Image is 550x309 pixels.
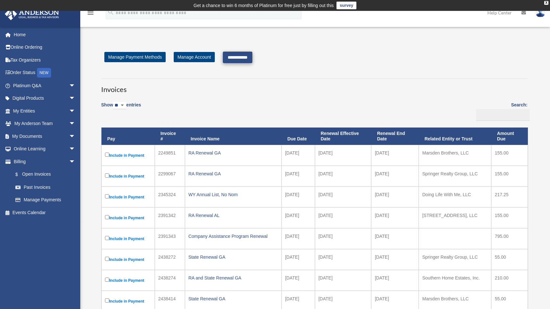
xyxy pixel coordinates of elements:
td: 2249851 [155,145,185,166]
a: My Anderson Teamarrow_drop_down [4,117,85,130]
a: Manage Payment Methods [104,52,166,62]
div: RA Renewal AL [188,211,278,220]
td: 210.00 [491,270,528,291]
td: 155.00 [491,145,528,166]
span: arrow_drop_down [69,155,82,168]
td: [STREET_ADDRESS], LLC [419,207,491,228]
td: [DATE] [315,228,371,249]
td: [DATE] [282,207,315,228]
td: [DATE] [315,270,371,291]
span: arrow_drop_down [69,117,82,130]
td: 2299067 [155,166,185,187]
label: Include in Payment [105,172,151,180]
i: search [107,9,114,16]
span: arrow_drop_down [69,104,82,118]
td: 2345324 [155,187,185,207]
div: RA Renewal GA [188,169,278,178]
a: Tax Organizers [4,54,85,66]
td: 2391343 [155,228,185,249]
td: Doing Life With Me, LLC [419,187,491,207]
label: Include in Payment [105,297,151,305]
label: Include in Payment [105,214,151,222]
label: Include in Payment [105,151,151,159]
input: Search: [476,109,530,121]
td: Marsden Brothers, LLC [419,145,491,166]
td: Springer Realty Group, LLC [419,249,491,270]
td: [DATE] [282,187,315,207]
label: Include in Payment [105,193,151,201]
td: [DATE] [315,166,371,187]
td: [DATE] [282,166,315,187]
span: arrow_drop_down [69,79,82,92]
a: Digital Productsarrow_drop_down [4,92,85,105]
th: Invoice Name: activate to sort column ascending [185,128,282,145]
input: Include in Payment [105,173,109,178]
div: WY Annual List, No Nom [188,190,278,199]
a: $Open Invoices [9,168,79,181]
label: Search: [474,101,528,121]
a: Past Invoices [9,181,82,194]
th: Pay: activate to sort column descending [101,128,155,145]
td: [DATE] [282,145,315,166]
div: Company Assistance Program Renewal [188,232,278,241]
td: 155.00 [491,166,528,187]
a: Billingarrow_drop_down [4,155,82,168]
td: [DATE] [315,249,371,270]
h3: Invoices [101,79,528,95]
input: Include in Payment [105,257,109,261]
th: Renewal Effective Date: activate to sort column ascending [315,128,371,145]
td: [DATE] [315,207,371,228]
td: 795.00 [491,228,528,249]
td: [DATE] [282,249,315,270]
div: NEW [37,68,51,78]
a: Order StatusNEW [4,66,85,79]
input: Include in Payment [105,215,109,219]
td: 2438272 [155,249,185,270]
a: Manage Account [174,52,215,62]
td: 155.00 [491,207,528,228]
td: 217.25 [491,187,528,207]
div: Get a chance to win 6 months of Platinum for free just by filling out this [194,2,334,9]
input: Include in Payment [105,194,109,198]
a: Online Learningarrow_drop_down [4,143,85,155]
img: User Pic [536,8,545,17]
label: Include in Payment [105,255,151,263]
input: Include in Payment [105,236,109,240]
td: [DATE] [315,145,371,166]
td: [DATE] [371,187,419,207]
input: Include in Payment [105,278,109,282]
td: [DATE] [371,228,419,249]
td: [DATE] [282,228,315,249]
input: Include in Payment [105,298,109,303]
td: [DATE] [371,145,419,166]
div: State Renewal GA [188,294,278,303]
th: Invoice #: activate to sort column ascending [155,128,185,145]
a: My Documentsarrow_drop_down [4,130,85,143]
td: 2438274 [155,270,185,291]
td: [DATE] [371,249,419,270]
div: close [544,1,548,5]
a: Online Ordering [4,41,85,54]
a: survey [336,2,356,9]
td: 55.00 [491,249,528,270]
th: Due Date: activate to sort column ascending [282,128,315,145]
td: Southern Home Estates, Inc. [419,270,491,291]
span: $ [19,171,22,179]
th: Renewal End Date: activate to sort column ascending [371,128,419,145]
label: Include in Payment [105,235,151,243]
td: [DATE] [315,187,371,207]
td: [DATE] [371,270,419,291]
label: Include in Payment [105,276,151,284]
span: arrow_drop_down [69,143,82,156]
select: Showentries [113,102,126,109]
td: [DATE] [282,270,315,291]
img: Anderson Advisors Platinum Portal [3,8,61,20]
th: Related Entity or Trust: activate to sort column ascending [419,128,491,145]
div: RA and State Renewal GA [188,273,278,282]
input: Include in Payment [105,153,109,157]
a: Platinum Q&Aarrow_drop_down [4,79,85,92]
span: arrow_drop_down [69,130,82,143]
a: Manage Payments [9,194,82,206]
a: Home [4,28,85,41]
label: Show entries [101,101,141,116]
